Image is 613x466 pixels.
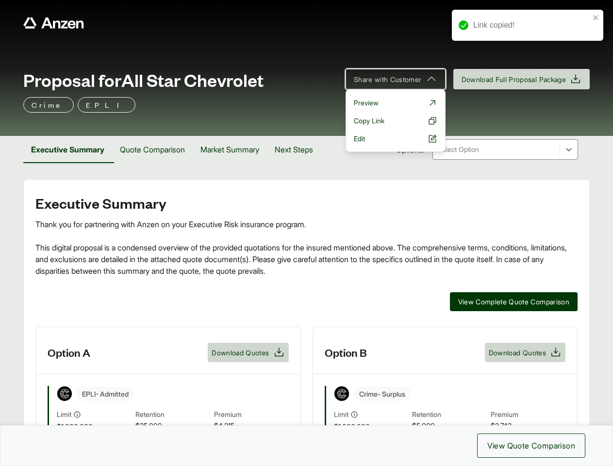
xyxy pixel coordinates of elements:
[450,292,578,311] button: View Complete Quote Comparison
[32,99,66,111] p: Crime
[350,112,441,130] button: Copy Link
[208,343,288,362] button: Download Quotes
[354,98,379,108] span: Preview
[350,94,441,112] a: Preview
[593,14,599,21] button: close
[346,69,446,89] button: Share with Customer
[214,420,289,432] span: $4,215
[23,70,264,89] span: Proposal for All Star Chevrolet
[462,74,566,84] span: Download Full Proposal Package
[354,133,365,144] span: Edit
[453,69,590,89] button: Download Full Proposal Package
[214,409,289,420] span: Premium
[112,136,193,163] button: Quote Comparison
[193,136,267,163] button: Market Summary
[325,345,367,360] h3: Option B
[35,218,578,277] div: Thank you for partnering with Anzen on your Executive Risk insurance program. This digital propos...
[458,297,570,307] span: View Complete Quote Comparison
[57,386,72,401] img: Coalition
[354,116,384,126] span: Copy Link
[491,420,565,432] span: $2,742
[412,409,487,420] span: Retention
[86,99,127,111] p: EPLI
[48,345,90,360] h3: Option A
[76,387,134,401] span: EPLI - Admitted
[477,433,585,458] button: View Quote Comparison
[334,386,349,401] img: Coalition
[23,136,112,163] button: Executive Summary
[334,409,348,419] span: Limit
[135,409,210,420] span: Retention
[350,130,441,148] a: Edit
[354,74,422,84] span: Share with Customer
[489,348,546,358] span: Download Quotes
[35,195,578,211] h2: Executive Summary
[212,348,269,358] span: Download Quotes
[353,387,411,401] span: Crime - Surplus
[491,409,565,420] span: Premium
[23,17,84,29] a: Anzen website
[267,136,321,163] button: Next Steps
[473,19,590,31] div: Link copied!
[487,440,575,451] span: View Quote Comparison
[57,421,132,432] span: $1,000,000
[57,409,71,419] span: Limit
[334,421,409,432] span: $1,000,000
[135,420,210,432] span: $25,000
[412,420,487,432] span: $5,000
[485,343,565,362] button: Download Quotes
